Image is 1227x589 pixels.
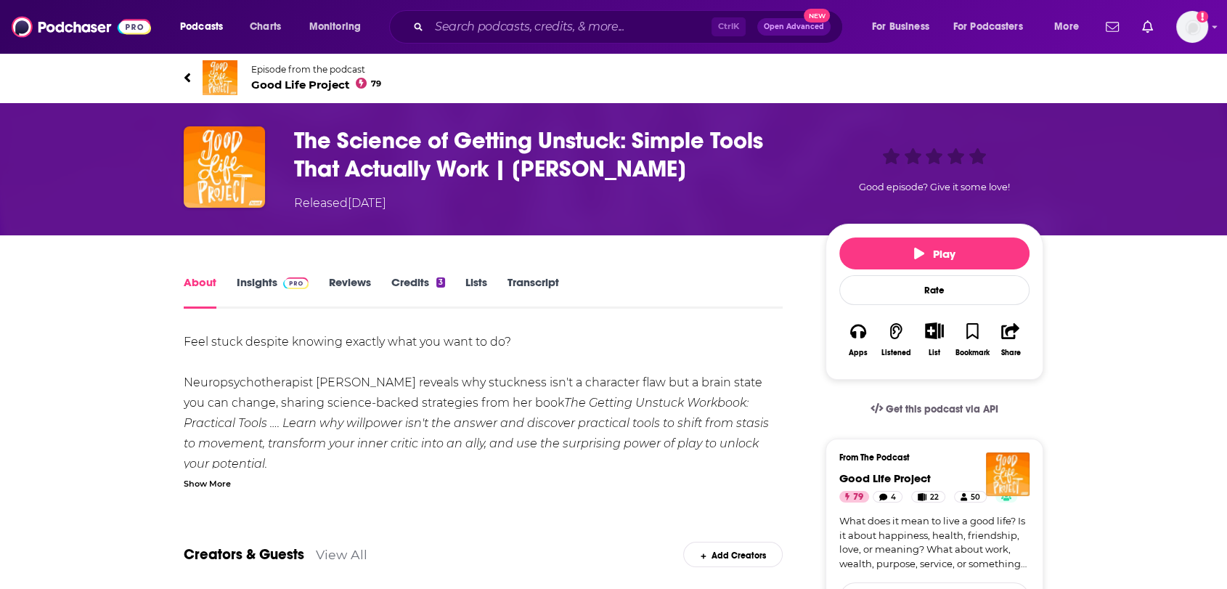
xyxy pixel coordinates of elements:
[873,491,902,503] a: 4
[971,490,980,505] span: 50
[371,81,381,87] span: 79
[184,126,265,208] img: The Science of Getting Unstuck: Simple Tools That Actually Work | Britt Frank
[859,182,1010,192] span: Good episode? Give it some love!
[891,490,896,505] span: 4
[839,514,1030,571] a: What does it mean to live a good life? Is it about happiness, health, friendship, love, or meanin...
[1176,11,1208,43] img: User Profile
[184,275,216,309] a: About
[886,403,998,415] span: Get this podcast via API
[929,348,940,357] div: List
[429,15,712,38] input: Search podcasts, credits, & more...
[839,471,931,485] a: Good Life Project
[180,17,223,37] span: Podcasts
[329,275,371,309] a: Reviews
[403,10,857,44] div: Search podcasts, credits, & more...
[299,15,380,38] button: open menu
[930,490,939,505] span: 22
[954,491,987,503] a: 50
[237,275,309,309] a: InsightsPodchaser Pro
[839,275,1030,305] div: Rate
[1054,17,1079,37] span: More
[316,547,367,562] a: View All
[849,349,868,357] div: Apps
[872,17,929,37] span: For Business
[1044,15,1097,38] button: open menu
[839,237,1030,269] button: Play
[1136,15,1159,39] a: Show notifications dropdown
[283,277,309,289] img: Podchaser Pro
[955,349,990,357] div: Bookmark
[764,23,824,31] span: Open Advanced
[944,15,1044,38] button: open menu
[251,64,381,75] span: Episode from the podcast
[881,349,911,357] div: Listened
[877,313,915,366] button: Listened
[953,313,991,366] button: Bookmark
[757,18,831,36] button: Open AdvancedNew
[839,452,1018,463] h3: From The Podcast
[804,9,830,23] span: New
[953,17,1023,37] span: For Podcasters
[309,17,361,37] span: Monitoring
[839,491,869,503] a: 79
[683,542,783,567] div: Add Creators
[1100,15,1125,39] a: Show notifications dropdown
[184,545,304,564] a: Creators & Guests
[862,15,947,38] button: open menu
[294,195,386,212] div: Released [DATE]
[391,275,445,309] a: Credits3
[1000,349,1020,357] div: Share
[853,490,863,505] span: 79
[251,78,381,92] span: Good Life Project
[1176,11,1208,43] button: Show profile menu
[919,322,949,338] button: Show More Button
[1197,11,1208,23] svg: Add a profile image
[250,17,281,37] span: Charts
[436,277,445,288] div: 3
[240,15,290,38] a: Charts
[184,60,613,95] a: Good Life ProjectEpisode from the podcastGood Life Project79
[911,491,945,503] a: 22
[507,275,559,309] a: Transcript
[916,313,953,366] div: Show More ButtonList
[12,13,151,41] img: Podchaser - Follow, Share and Rate Podcasts
[712,17,746,36] span: Ctrl K
[992,313,1030,366] button: Share
[203,60,237,95] img: Good Life Project
[839,313,877,366] button: Apps
[294,126,802,183] h1: The Science of Getting Unstuck: Simple Tools That Actually Work | Britt Frank
[986,452,1030,496] img: Good Life Project
[1176,11,1208,43] span: Logged in as hmill
[914,247,955,261] span: Play
[465,275,487,309] a: Lists
[170,15,242,38] button: open menu
[859,391,1010,427] a: Get this podcast via API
